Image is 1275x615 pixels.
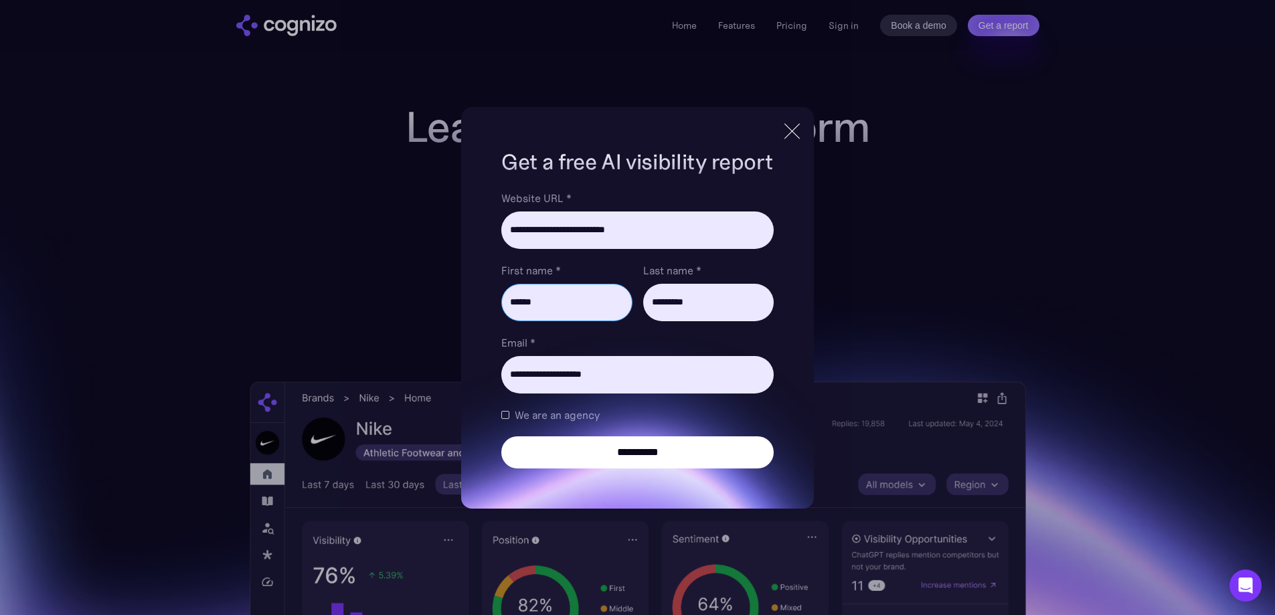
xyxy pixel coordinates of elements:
div: Open Intercom Messenger [1229,569,1262,602]
label: Website URL * [501,190,773,206]
label: First name * [501,262,632,278]
label: Email * [501,335,773,351]
label: Last name * [643,262,774,278]
form: Brand Report Form [501,190,773,468]
h1: Get a free AI visibility report [501,147,773,177]
span: We are an agency [515,407,600,423]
